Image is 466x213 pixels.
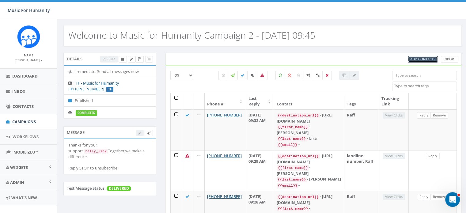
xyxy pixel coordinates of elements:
span: CSV files only [410,57,435,61]
th: Contact [274,93,344,109]
code: {{first_name}} [277,165,309,171]
code: {{last_name}} [277,177,307,182]
a: [PERSON_NAME] [15,57,43,63]
a: Add Contacts [408,56,438,63]
a: [PHONE_NUMBER] [207,112,242,118]
div: - [URL][DOMAIN_NAME] [277,112,341,124]
a: Reply [417,194,431,200]
div: - [277,142,341,148]
th: Tracking Link [379,93,409,109]
label: Bounced [257,71,267,80]
code: {{first_name}} [277,124,309,130]
code: {{first_name}} [277,206,309,211]
label: Delivered [237,71,248,80]
a: [PHONE_NUMBER] [207,194,242,199]
label: Link Clicked [313,71,323,80]
a: Reply [417,112,431,119]
td: [DATE] 09:29 AM [246,150,274,191]
a: TF - Music for Humanity [[PHONE_NUMBER]] [68,80,119,92]
code: {{destination_url}} [277,194,320,200]
div: - [URL][DOMAIN_NAME] [277,194,341,205]
label: Test Message Status: [67,185,106,191]
div: - [PERSON_NAME] [277,165,341,176]
span: Archive Campaign [121,57,124,61]
th: Tags [344,93,379,109]
td: Raff [344,109,379,150]
span: Workflows [13,134,39,139]
label: Mixed [303,71,313,80]
code: {{destination_url}} [277,113,320,118]
div: - [PERSON_NAME] [277,124,341,135]
label: completed [76,110,97,116]
span: Dashboard [12,73,38,79]
code: {{destination_url}} [277,154,320,159]
label: Removed [322,71,332,80]
code: {{email}} [277,183,298,188]
label: Positive [275,71,285,80]
img: Rally_Corp_Logo_1.png [17,25,40,48]
i: Immediate: Send all messages now [68,70,75,74]
td: [DATE] 09:32 AM [246,109,274,150]
textarea: Search [394,83,457,89]
span: Campaigns [12,119,36,124]
span: Edit Campaign Title [130,57,133,61]
div: Message [63,126,156,139]
li: Immediate: Send all messages now [64,66,156,78]
span: Send Test Message [147,131,150,135]
th: Last Reply: activate to sort column ascending [246,93,274,109]
span: Clone Campaign [138,57,141,61]
label: Negative [285,71,294,80]
span: Contacts [13,104,34,109]
small: [PERSON_NAME] [15,58,43,62]
li: Published [64,94,156,107]
span: DELIVERED [107,186,131,191]
i: Published [68,99,75,103]
div: - Lira [277,135,341,142]
label: Neutral [294,71,304,80]
a: [PHONE_NUMBER] [207,153,242,158]
code: {{last_name}} [277,136,307,142]
iframe: Intercom live chat [445,192,460,207]
code: rally_link [84,149,108,154]
label: Replied [247,71,258,80]
code: {{email}} [277,142,298,148]
label: Pending [218,71,228,80]
div: Details [63,53,156,65]
h2: Welcome to Music for Humanity Campaign 2 - [DATE] 09:45 [68,30,315,40]
span: View Campaign Delivery Statistics [148,57,150,61]
td: landline number, Raff [344,150,379,191]
div: - [277,182,341,188]
span: What's New [11,195,37,200]
th: Phone #: activate to sort column ascending [205,93,246,109]
label: Sending [228,71,238,80]
span: Widgets [10,165,28,170]
a: Reply [426,153,440,159]
a: Export [441,56,458,63]
span: Inbox [12,89,25,94]
span: Music For Humanity [8,7,50,13]
span: Admin [10,180,24,185]
small: Name [24,53,33,57]
a: Remove [430,112,448,119]
label: TF [106,87,113,92]
span: Add Contacts [410,57,435,61]
a: Remove [430,194,448,200]
span: MobilizeU™ [13,149,38,155]
div: Thanks for your support. Together we make a difference. Reply STOP to unsubscribe. [68,142,151,171]
div: - [URL][DOMAIN_NAME] [277,153,341,165]
div: - [PERSON_NAME] [277,176,341,182]
input: Type to search [392,71,457,80]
